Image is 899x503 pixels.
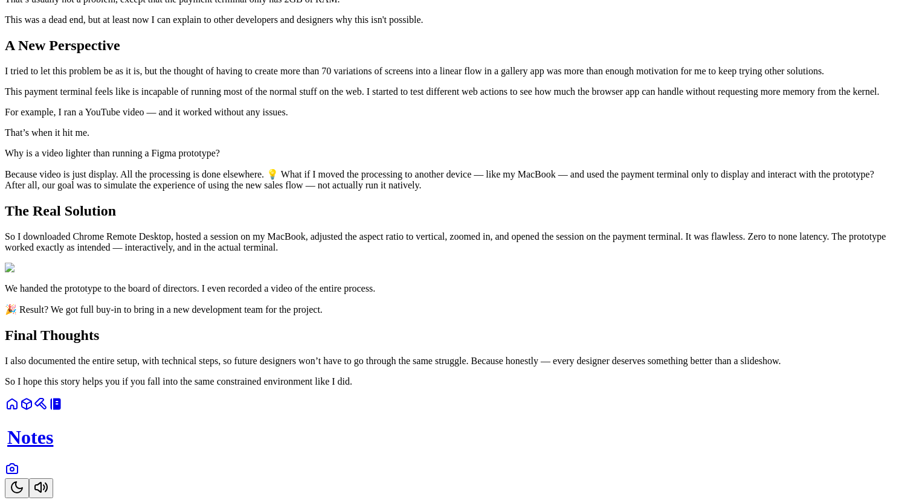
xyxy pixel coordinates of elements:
[7,426,894,449] h1: Notes
[5,283,894,294] p: We handed the prototype to the board of directors. I even recorded a video of the entire process.
[5,14,894,25] p: This was a dead end, but at least now I can explain to other developers and designers why this is...
[5,203,894,219] h2: The Real Solution
[5,37,894,54] h2: A New Perspective
[5,148,894,159] p: Why is a video lighter than running a Figma prototype?
[5,168,894,191] p: Because video is just display. All the processing is done elsewhere. 💡 What if I moved the proces...
[5,478,29,498] button: Toggle Theme
[5,127,894,138] p: That’s when it hit me.
[5,327,894,344] h2: Final Thoughts
[5,107,894,118] p: For example, I ran a YouTube video — and it worked without any issues.
[5,86,894,97] p: This payment terminal feels like is incapable of running most of the normal stuff on the web. I s...
[29,478,53,498] button: Toggle Audio
[5,356,894,367] p: I also documented the entire setup, with technical steps, so future designers won’t have to go th...
[5,231,894,253] p: So I downloaded Chrome Remote Desktop, hosted a session on my MacBook, adjusted the aspect ratio ...
[5,263,39,274] img: Image
[5,304,894,315] p: 🎉 Result? We got full buy-in to bring in a new development team for the project.
[5,376,894,387] p: So I hope this story helps you if you fall into the same constrained environment like I did.
[5,66,894,77] p: I tried to let this problem be as it is, but the thought of having to create more than 70 variati...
